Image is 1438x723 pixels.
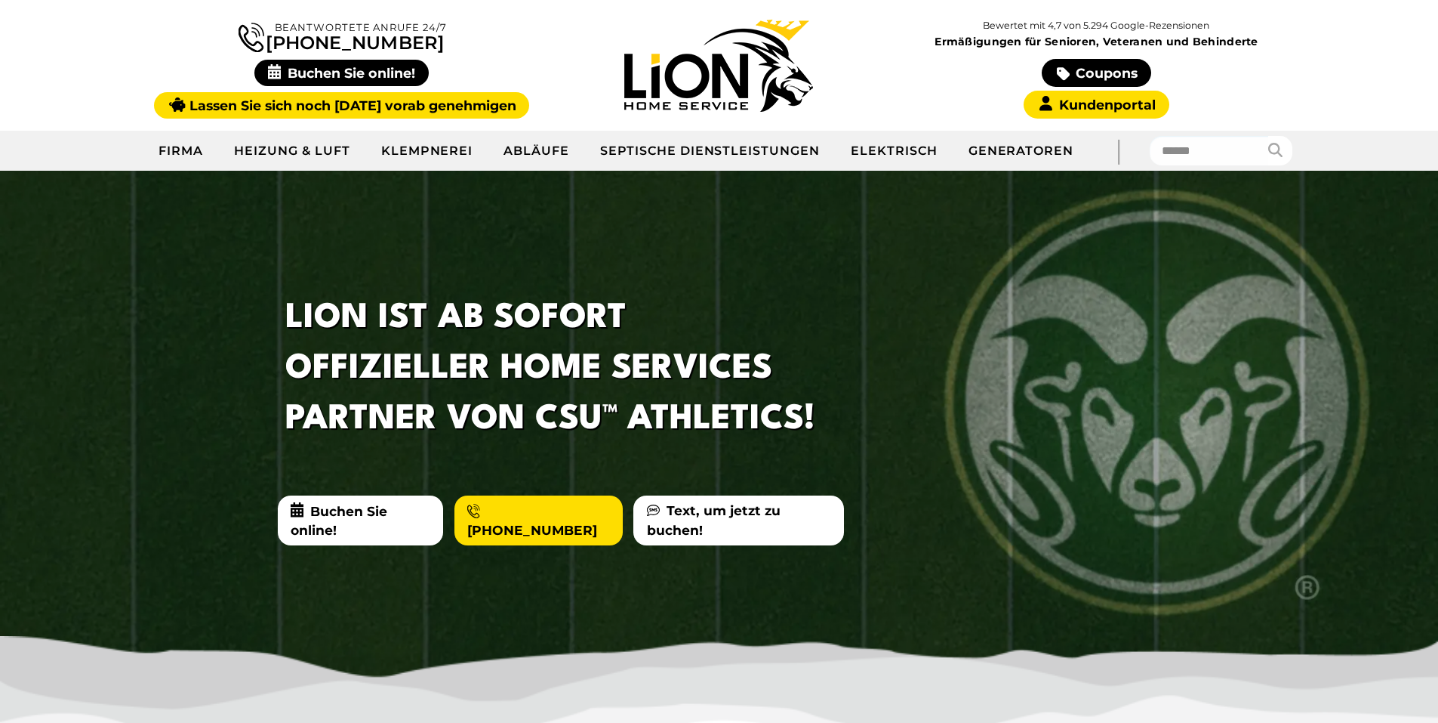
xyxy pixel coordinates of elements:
a: Elektrisch [836,132,953,170]
font: Buchen Sie online! [291,502,387,538]
font: Kundenportal [1059,97,1156,113]
a: Firma [143,132,219,170]
a: [PHONE_NUMBER] [239,20,444,52]
a: [PHONE_NUMBER] [454,496,623,545]
font: [PHONE_NUMBER] [467,522,597,538]
h1: LION IST AB SOFORT OFFIZIELLER HOME SERVICES PARTNER VON CSU™ ATHLETICS! [285,293,835,446]
font: Text, um jetzt zu buchen! [647,502,781,538]
a: Septische Dienstleistungen [585,132,836,170]
a: Abläufe [488,132,585,170]
a: Lassen Sie sich noch [DATE] vorab genehmigen [154,92,529,119]
div: | [1089,131,1149,171]
a: Kundenportal [1024,91,1169,119]
font: Buchen Sie online! [288,65,415,81]
a: Text, um jetzt zu buchen! [633,496,844,545]
font: [PHONE_NUMBER] [266,32,444,54]
p: Bewertet mit 4,7 von 5.294 Google-Rezensionen [907,17,1285,34]
a: Heizung & Luft [219,132,365,170]
font: Lassen Sie sich noch [DATE] vorab genehmigen [189,97,516,113]
a: Generatoren [953,132,1089,170]
a: Coupons [1042,59,1150,87]
span: Ermäßigungen für Senioren, Veteranen und Behinderte [911,36,1282,47]
font: Coupons [1076,65,1138,81]
img: Lions-Heimdienst [624,20,813,112]
a: Klempnerei [366,132,489,170]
